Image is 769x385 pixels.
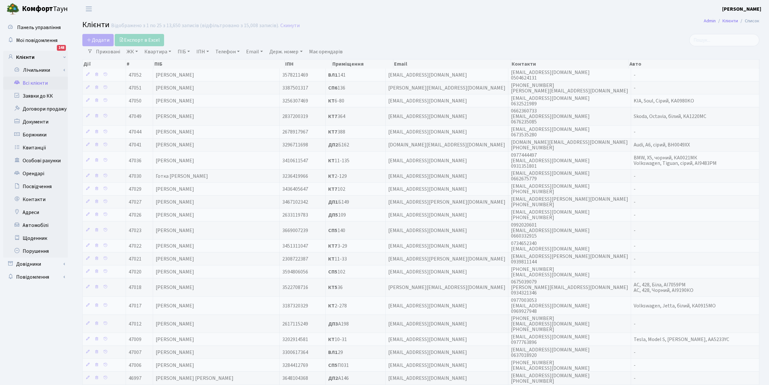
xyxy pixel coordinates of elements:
[282,336,308,343] span: 3202914581
[156,211,194,219] span: [PERSON_NAME]
[307,46,345,57] a: Має орендарів
[129,268,141,275] span: 47020
[282,186,308,193] span: 3436405647
[129,284,141,291] span: 47018
[388,302,467,309] span: [EMAIL_ADDRESS][DOMAIN_NAME]
[328,84,345,91] span: 136
[282,71,308,79] span: 3578211469
[3,90,68,102] a: Заявки до КК
[129,186,141,193] span: 47029
[328,242,347,250] span: 3-29
[93,46,123,57] a: Приховані
[156,284,194,291] span: [PERSON_NAME]
[634,113,706,120] span: Skoda, Octavia, білий, KA1220MC
[328,157,349,164] span: 11-135
[156,157,194,164] span: [PERSON_NAME]
[328,84,338,91] b: СП6
[328,336,335,343] b: КТ
[156,71,194,79] span: [PERSON_NAME]
[3,115,68,128] a: Документи
[634,336,729,343] span: Tesla, Model S, [PERSON_NAME], AA5233YC
[328,227,338,234] b: СП5
[388,284,505,291] span: [PERSON_NAME][EMAIL_ADDRESS][DOMAIN_NAME]
[156,142,194,149] span: [PERSON_NAME]
[511,266,590,278] span: [PHONE_NUMBER] [EMAIL_ADDRESS][DOMAIN_NAME]
[328,113,345,120] span: 364
[156,375,234,382] span: [PERSON_NAME] [PERSON_NAME]
[328,211,346,219] span: 109
[511,196,628,208] span: [EMAIL_ADDRESS][PERSON_NAME][DOMAIN_NAME] [PHONE_NUMBER]
[328,362,349,369] span: П031
[156,198,194,206] span: [PERSON_NAME]
[388,142,505,149] span: [DOMAIN_NAME][EMAIL_ADDRESS][DOMAIN_NAME]
[634,173,636,180] span: -
[3,258,68,271] a: Довідники
[511,221,590,240] span: 0992020601 [EMAIL_ADDRESS][DOMAIN_NAME] 0660332915
[22,4,68,15] span: Таун
[213,46,242,57] a: Телефон
[511,278,628,296] span: 0675039079 [PERSON_NAME][EMAIL_ADDRESS][DOMAIN_NAME] 0934321346
[282,227,308,234] span: 3669007239
[634,84,636,91] span: -
[3,193,68,206] a: Контакти
[57,45,66,51] div: 148
[511,183,590,195] span: [EMAIL_ADDRESS][DOMAIN_NAME] [PHONE_NUMBER]
[388,362,467,369] span: [EMAIL_ADDRESS][DOMAIN_NAME]
[738,17,759,25] li: Список
[388,71,467,79] span: [EMAIL_ADDRESS][DOMAIN_NAME]
[328,198,349,206] span: Б149
[634,320,636,327] span: -
[328,349,343,356] span: 29
[282,157,308,164] span: 3410611547
[328,71,346,79] span: 141
[634,198,636,206] span: -
[282,129,308,136] span: 2678917967
[129,97,141,104] span: 47050
[17,24,61,31] span: Панель управління
[285,59,332,69] th: ІПН
[511,372,590,385] span: [EMAIL_ADDRESS][DOMAIN_NAME] [PHONE_NUMBER]
[3,167,68,180] a: Орендарі
[388,227,467,234] span: [EMAIL_ADDRESS][DOMAIN_NAME]
[328,362,338,369] b: СП5
[388,84,505,91] span: [PERSON_NAME][EMAIL_ADDRESS][DOMAIN_NAME]
[328,268,338,275] b: СП5
[634,255,636,262] span: -
[3,154,68,167] a: Особові рахунки
[3,128,68,141] a: Боржники
[722,17,738,24] a: Клієнти
[282,198,308,206] span: 3467102342
[511,209,590,221] span: [EMAIL_ADDRESS][DOMAIN_NAME] [PHONE_NUMBER]
[244,46,265,57] a: Email
[3,271,68,283] a: Повідомлення
[282,349,308,356] span: 3300617364
[156,129,194,136] span: [PERSON_NAME]
[511,359,590,372] span: [PHONE_NUMBER] [EMAIL_ADDRESS][DOMAIN_NAME]
[156,268,194,275] span: [PERSON_NAME]
[282,284,308,291] span: 3522708716
[511,139,628,151] span: [DOMAIN_NAME][EMAIL_ADDRESS][DOMAIN_NAME] [PHONE_NUMBER]
[156,84,194,91] span: [PERSON_NAME]
[328,227,345,234] span: 140
[634,227,636,234] span: -
[328,255,335,262] b: КТ
[156,349,194,356] span: [PERSON_NAME]
[129,349,141,356] span: 47007
[634,349,636,356] span: -
[328,211,338,219] b: ДП5
[156,173,208,180] span: Готка [PERSON_NAME]
[129,320,141,327] span: 47012
[511,95,590,107] span: [EMAIL_ADDRESS][DOMAIN_NAME] 0632521989
[634,268,636,275] span: -
[722,5,761,13] b: [PERSON_NAME]
[328,97,335,104] b: КТ
[388,320,467,327] span: [EMAIL_ADDRESS][DOMAIN_NAME]
[328,242,338,250] b: КТ7
[3,51,68,64] a: Клієнти
[694,14,769,28] nav: breadcrumb
[511,240,590,252] span: 0734652340 [EMAIL_ADDRESS][DOMAIN_NAME]
[328,268,345,275] span: 102
[704,17,716,24] a: Admin
[129,302,141,309] span: 47017
[328,129,338,136] b: КТ7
